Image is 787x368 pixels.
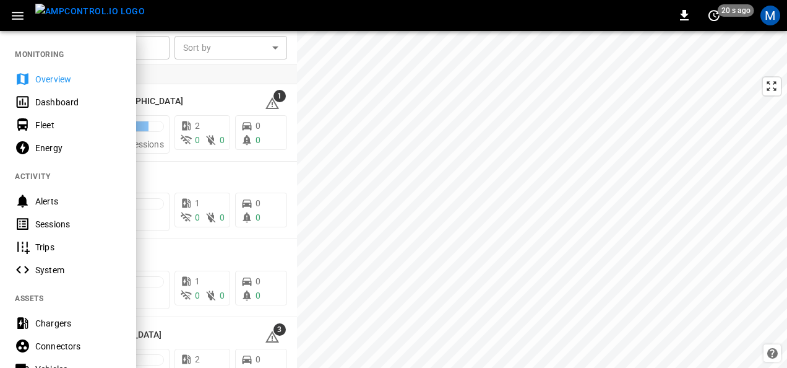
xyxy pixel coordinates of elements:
[35,340,121,353] div: Connectors
[704,6,724,25] button: set refresh interval
[760,6,780,25] div: profile-icon
[35,241,121,253] div: Trips
[35,119,121,131] div: Fleet
[35,317,121,330] div: Chargers
[35,264,121,276] div: System
[35,195,121,208] div: Alerts
[35,142,121,154] div: Energy
[718,4,754,17] span: 20 s ago
[35,4,145,19] img: ampcontrol.io logo
[35,218,121,230] div: Sessions
[35,73,121,85] div: Overview
[35,96,121,108] div: Dashboard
